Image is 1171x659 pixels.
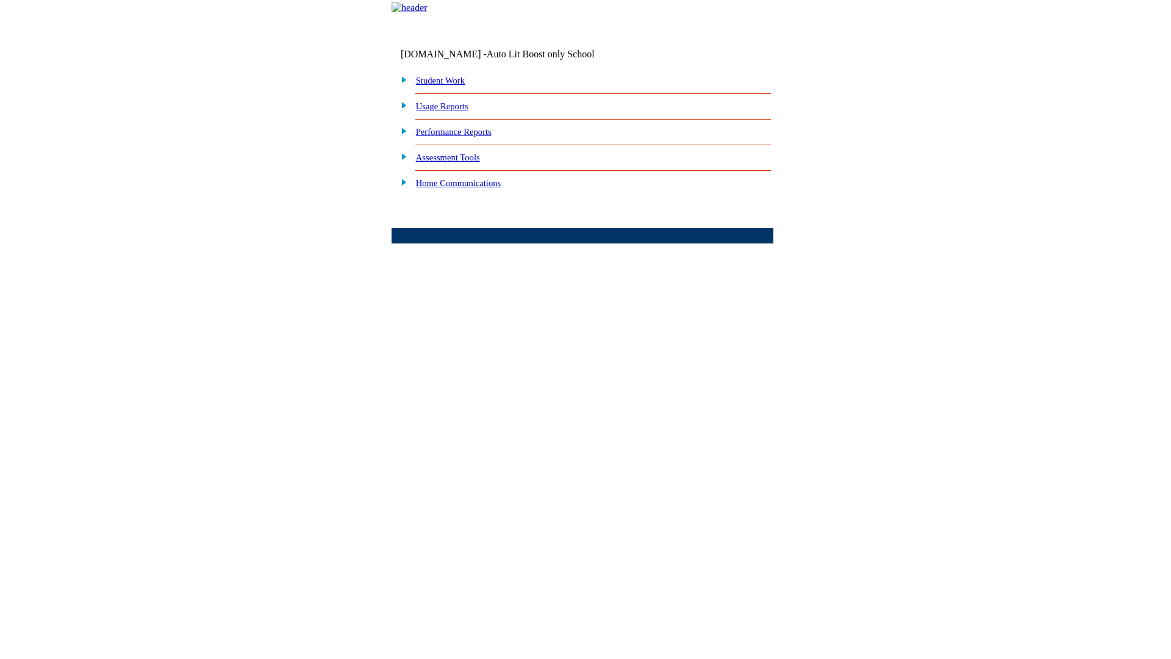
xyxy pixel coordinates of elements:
[395,176,407,187] img: plus.gif
[416,127,492,137] a: Performance Reports
[416,178,501,188] a: Home Communications
[395,151,407,162] img: plus.gif
[392,2,428,13] img: header
[401,49,625,60] td: [DOMAIN_NAME] -
[416,76,465,85] a: Student Work
[487,49,595,59] nobr: Auto Lit Boost only School
[416,153,480,162] a: Assessment Tools
[395,125,407,136] img: plus.gif
[395,99,407,110] img: plus.gif
[395,74,407,85] img: plus.gif
[416,101,468,111] a: Usage Reports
